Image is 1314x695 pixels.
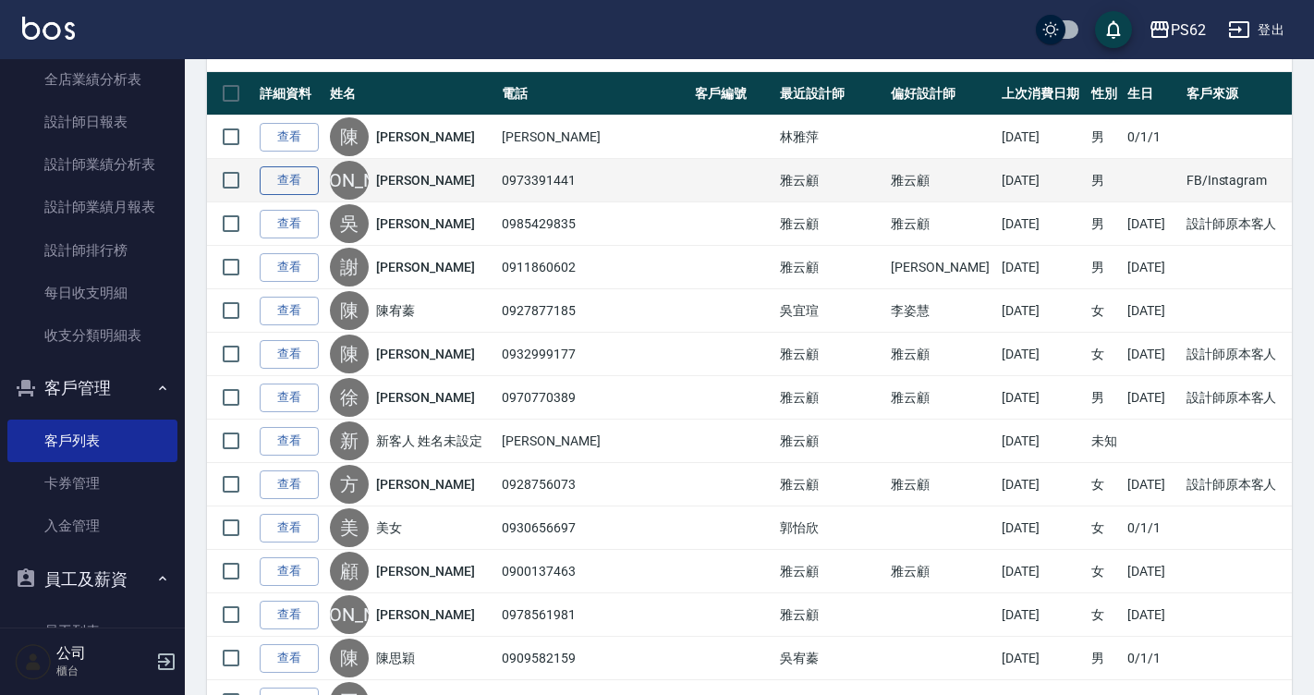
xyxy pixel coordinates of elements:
td: 雅云顧 [775,420,886,463]
a: 收支分類明細表 [7,314,177,357]
button: 員工及薪資 [7,555,177,604]
p: 櫃台 [56,663,151,679]
td: 男 [1087,246,1123,289]
td: [DATE] [997,506,1087,550]
td: 女 [1087,289,1123,333]
a: 查看 [260,123,319,152]
td: 吳宜瑄 [775,289,886,333]
h5: 公司 [56,644,151,663]
td: [DATE] [997,333,1087,376]
div: 方 [330,465,369,504]
td: [DATE] [997,637,1087,680]
td: 設計師原本客人 [1182,333,1292,376]
div: 吳 [330,204,369,243]
td: 男 [1087,116,1123,159]
td: 雅云顧 [886,159,997,202]
td: 男 [1087,376,1123,420]
td: 雅云顧 [775,202,886,246]
td: 女 [1087,463,1123,506]
td: 雅云顧 [775,159,886,202]
a: 卡券管理 [7,462,177,505]
td: 0/1/1 [1123,506,1182,550]
td: 男 [1087,637,1123,680]
a: [PERSON_NAME] [376,345,474,363]
a: 全店業績分析表 [7,58,177,101]
a: 員工列表 [7,610,177,652]
a: 入金管理 [7,505,177,547]
a: 查看 [260,297,319,325]
td: 0932999177 [497,333,689,376]
a: 陳宥蓁 [376,301,415,320]
td: 雅云顧 [886,463,997,506]
td: [PERSON_NAME] [497,116,689,159]
td: 0900137463 [497,550,689,593]
div: 陳 [330,639,369,677]
a: 新客人 姓名未設定 [376,432,482,450]
td: [DATE] [1123,463,1182,506]
td: 雅云顧 [775,593,886,637]
a: [PERSON_NAME] [376,214,474,233]
a: 查看 [260,384,319,412]
button: 客戶管理 [7,364,177,412]
a: 查看 [260,253,319,282]
td: [DATE] [997,246,1087,289]
td: [DATE] [1123,593,1182,637]
th: 生日 [1123,72,1182,116]
td: 0973391441 [497,159,689,202]
td: [DATE] [1123,333,1182,376]
td: 0970770389 [497,376,689,420]
a: 美女 [376,518,402,537]
th: 上次消費日期 [997,72,1087,116]
a: [PERSON_NAME] [376,128,474,146]
td: 雅云顧 [886,550,997,593]
button: save [1095,11,1132,48]
td: 0928756073 [497,463,689,506]
div: [PERSON_NAME] [330,161,369,200]
a: [PERSON_NAME] [376,258,474,276]
td: 男 [1087,202,1123,246]
div: 陳 [330,335,369,373]
a: 查看 [260,601,319,629]
td: 李姿慧 [886,289,997,333]
a: [PERSON_NAME] [376,605,474,624]
th: 詳細資料 [255,72,325,116]
a: 設計師業績月報表 [7,186,177,228]
th: 偏好設計師 [886,72,997,116]
th: 電話 [497,72,689,116]
td: [DATE] [997,593,1087,637]
div: 陳 [330,117,369,156]
td: 未知 [1087,420,1123,463]
td: [DATE] [997,550,1087,593]
img: Person [15,643,52,680]
td: 0911860602 [497,246,689,289]
td: [DATE] [997,376,1087,420]
td: [DATE] [997,116,1087,159]
a: 查看 [260,210,319,238]
th: 性別 [1087,72,1123,116]
td: [DATE] [1123,550,1182,593]
td: 雅云顧 [886,333,997,376]
td: [DATE] [997,420,1087,463]
td: 設計師原本客人 [1182,202,1292,246]
td: [DATE] [997,463,1087,506]
a: 設計師排行榜 [7,229,177,272]
a: [PERSON_NAME] [376,475,474,494]
td: 女 [1087,333,1123,376]
td: 雅云顧 [775,333,886,376]
td: 0985429835 [497,202,689,246]
td: [PERSON_NAME] [886,246,997,289]
td: [DATE] [1123,246,1182,289]
button: 登出 [1221,13,1292,47]
td: [DATE] [997,202,1087,246]
div: PS62 [1171,18,1206,42]
td: [DATE] [997,289,1087,333]
td: [DATE] [1123,376,1182,420]
td: 林雅萍 [775,116,886,159]
a: 查看 [260,166,319,195]
a: 查看 [260,340,319,369]
th: 姓名 [325,72,497,116]
td: 吳宥蓁 [775,637,886,680]
a: 設計師日報表 [7,101,177,143]
td: 設計師原本客人 [1182,376,1292,420]
div: 顧 [330,552,369,591]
